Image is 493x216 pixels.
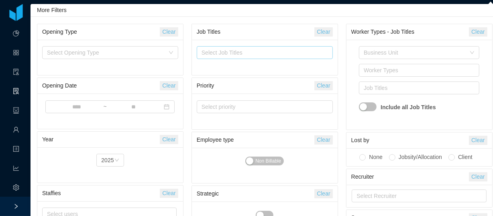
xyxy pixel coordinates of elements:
[255,157,281,165] span: Non Billable
[42,78,160,93] div: Opening Date
[197,132,314,147] div: Employee type
[13,161,19,177] i: icon: line-chart
[469,27,487,37] button: Clear
[197,186,314,201] div: Strategic
[13,122,19,139] a: icon: user
[13,84,19,100] i: icon: solution
[101,154,114,166] div: 2025
[13,141,19,158] a: icon: profile
[42,132,160,147] div: Year
[395,154,445,160] span: Jobsity/Allocation
[160,27,178,37] button: Clear
[197,24,314,39] div: Job Titles
[13,26,19,43] a: icon: pie-chart
[364,49,466,57] div: Business Unit
[364,84,471,92] div: Job Titles
[381,99,436,115] strong: Include all Job Titles
[351,133,469,148] div: Lost by
[13,64,19,81] a: icon: audit
[314,189,332,198] button: Clear
[197,78,314,93] div: Priority
[314,27,332,37] button: Clear
[13,181,19,197] i: icon: setting
[366,154,385,160] span: None
[469,172,487,181] button: Clear
[314,81,332,90] button: Clear
[160,189,178,198] button: Clear
[314,135,332,145] button: Clear
[351,169,469,184] div: Recruiter
[470,50,475,56] i: icon: down
[164,104,169,110] i: icon: calendar
[160,135,178,144] button: Clear
[47,49,165,57] div: Select Opening Type
[351,24,469,39] div: Worker Types - Job Titles
[160,81,178,90] button: Clear
[42,24,160,39] div: Opening Type
[202,103,321,111] div: Select priority
[42,186,160,201] div: Staffies
[364,66,471,74] div: Worker Types
[13,103,19,120] a: icon: robot
[455,154,476,160] span: Client
[202,49,324,57] div: Select Job Titles
[13,45,19,62] a: icon: appstore
[469,136,487,145] button: Clear
[357,192,478,200] div: Select Recruiter
[169,50,173,56] i: icon: down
